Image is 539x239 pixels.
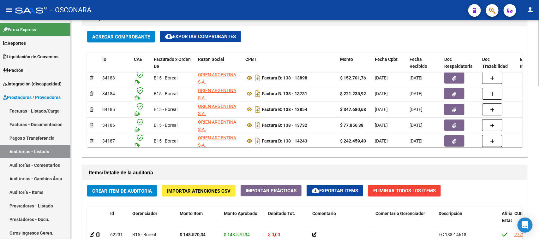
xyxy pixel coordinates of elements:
span: $ 148.570,34 [224,232,250,237]
strong: $ 347.680,68 [340,107,366,112]
i: Descargar documento [254,136,262,146]
span: 34187 [102,138,115,143]
span: Crear Item de Auditoria [92,188,152,194]
span: B15 - Boreal [154,91,177,96]
datatable-header-cell: ID [100,53,131,73]
datatable-header-cell: CPBT [243,53,338,73]
span: 34186 [102,123,115,128]
span: [DATE] [375,123,388,128]
span: Reportes [3,40,26,47]
datatable-header-cell: Doc Respaldatoria [442,53,480,73]
datatable-header-cell: Afiliado Estado [499,207,512,235]
span: Descripción [439,211,462,216]
span: Monto Aprobado [224,211,257,216]
span: ORIEN ARGENTINA S.A. [198,104,236,116]
span: 62231 [110,232,123,237]
datatable-header-cell: Monto [338,53,372,73]
button: Importar Atenciones CSV [162,185,236,197]
button: Crear Item de Auditoria [87,185,157,197]
span: B15 - Boreal [154,138,177,143]
span: Firma Express [3,26,36,33]
span: $ 0,00 [268,232,280,237]
mat-icon: person [526,6,534,14]
span: B15 - Boreal [154,107,177,112]
span: FC 138-14618 [439,232,466,237]
span: Afiliado Estado [502,211,518,223]
span: Id [110,211,114,216]
mat-icon: menu [5,6,13,14]
span: CAE [134,57,142,62]
datatable-header-cell: Fecha Cpbt [372,53,407,73]
span: Comentario [312,211,336,216]
div: Open Intercom Messenger [518,218,533,233]
strong: $ 77.856,38 [340,123,363,128]
strong: Factura B: 138 - 13898 [262,75,307,80]
datatable-header-cell: Id [108,207,130,235]
span: Doc Respaldatoria [444,57,473,69]
button: Agregar Comprobante [87,31,155,43]
span: 34185 [102,107,115,112]
span: 34184 [102,91,115,96]
datatable-header-cell: Comentario [310,207,373,235]
span: [DATE] [375,138,388,143]
span: Exportar Comprobantes [165,34,236,39]
span: Fecha Cpbt [375,57,398,62]
span: - OSCONARA [50,3,91,17]
span: Comentario Gerenciador [375,211,425,216]
span: Razon Social [198,57,224,62]
span: B15 - Boreal [154,75,177,80]
strong: Factura B: 138 - 13731 [262,91,307,96]
mat-icon: cloud_download [165,32,173,40]
span: [DATE] [410,75,422,80]
span: [DATE] [410,123,422,128]
mat-icon: cloud_download [312,187,319,194]
span: 34183 [102,75,115,80]
datatable-header-cell: Fecha Recibido [407,53,442,73]
span: Facturado x Orden De [154,57,191,69]
span: Fecha Recibido [410,57,427,69]
span: Prestadores / Proveedores [3,94,61,101]
button: Importar Prácticas [241,185,302,196]
span: [DATE] [410,107,422,112]
span: Importar Atenciones CSV [167,188,231,194]
datatable-header-cell: Debitado Tot. [266,207,310,235]
button: Exportar Comprobantes [160,31,241,42]
span: Importar Prácticas [246,188,296,194]
datatable-header-cell: Doc Trazabilidad [480,53,518,73]
datatable-header-cell: Razon Social [195,53,243,73]
span: B15 - Boreal [132,232,156,237]
i: Descargar documento [254,120,262,130]
i: Descargar documento [254,104,262,114]
strong: $ 221.235,92 [340,91,366,96]
button: Exportar Items [307,185,363,196]
span: Gerenciador [132,211,157,216]
i: Descargar documento [254,73,262,83]
strong: $ 242.459,40 [340,138,366,143]
strong: Factura B: 138 - 14243 [262,138,307,143]
i: Descargar documento [254,89,262,99]
span: Monto [340,57,353,62]
datatable-header-cell: Comentario Gerenciador [373,207,436,235]
button: Eliminar Todos los Items [368,185,441,197]
span: [DATE] [410,138,422,143]
span: Exportar Items [312,188,358,194]
datatable-header-cell: Monto Item [177,207,221,235]
datatable-header-cell: CAE [131,53,151,73]
span: Debitado Tot. [268,211,295,216]
datatable-header-cell: Monto Aprobado [221,207,266,235]
span: ORIEN ARGENTINA S.A. [198,88,236,100]
datatable-header-cell: Descripción [436,207,499,235]
span: [DATE] [375,107,388,112]
span: CUIL [514,211,524,216]
span: Integración (discapacidad) [3,80,62,87]
datatable-header-cell: Facturado x Orden De [151,53,195,73]
span: ID [102,57,106,62]
span: [DATE] [410,91,422,96]
span: [DATE] [375,91,388,96]
span: Expte. Interno [520,57,535,69]
span: Liquidación de Convenios [3,53,58,60]
span: [DATE] [375,75,388,80]
span: CPBT [245,57,257,62]
strong: $ 152.701,76 [340,75,366,80]
span: Padrón [3,67,23,74]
